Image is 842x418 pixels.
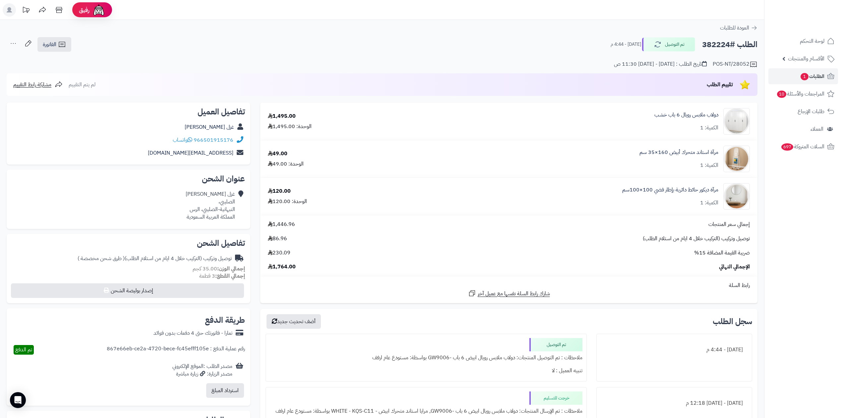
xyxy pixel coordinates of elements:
[11,283,244,298] button: إصدار بوليصة الشحن
[702,38,757,51] h2: الطلب #382224
[768,68,838,84] a: الطلبات1
[768,104,838,119] a: طلبات الإرجاع
[800,73,809,80] span: 1
[768,121,838,137] a: العملاء
[529,338,582,351] div: تم التوصيل
[720,24,757,32] a: العودة للطلبات
[13,81,51,89] span: مشاركة رابط التقييم
[768,86,838,102] a: المراجعات والأسئلة10
[777,90,786,98] span: 10
[153,329,232,337] div: تمارا - فاتورتك حتى 4 دفعات بدون فوائد
[268,160,304,168] div: الوحدة: 49.00
[268,263,296,271] span: 1,764.00
[768,139,838,155] a: السلات المتروكة697
[268,235,287,243] span: 86.96
[724,108,750,135] img: 1747846302-1-90x90.jpg
[724,146,750,172] img: 1753188266-1-90x90.jpg
[768,33,838,49] a: لوحة التحكم
[798,107,824,116] span: طلبات الإرجاع
[268,123,312,130] div: الوحدة: 1,495.00
[267,314,321,329] button: أضف تحديث جديد
[268,187,291,195] div: 120.00
[69,81,95,89] span: لم يتم التقييم
[811,124,823,134] span: العملاء
[700,124,718,132] div: الكمية: 1
[268,198,307,205] div: الوحدة: 120.00
[614,60,707,68] div: تاريخ الطلب : [DATE] - [DATE] 11:30 ص
[78,255,232,262] div: توصيل وتركيب (التركيب خلال 4 ايام من استلام الطلب)
[268,112,296,120] div: 1,495.00
[797,13,836,27] img: logo-2.png
[654,111,718,119] a: دولاب ملابس رويال 6 باب خشب
[719,263,750,271] span: الإجمالي النهائي
[601,397,748,410] div: [DATE] - [DATE] 12:18 م
[788,54,824,63] span: الأقسام والمنتجات
[639,149,718,156] a: مرآة استاند متحرك أبيض 160×35 سم
[18,3,34,18] a: تحديثات المنصة
[642,37,695,51] button: تم التوصيل
[529,391,582,405] div: خرجت للتسليم
[468,289,550,298] a: شارك رابط السلة نفسها مع عميل آخر
[800,36,824,46] span: لوحة التحكم
[12,239,245,247] h2: تفاصيل الشحن
[172,363,232,378] div: مصدر الطلب :الموقع الإلكتروني
[263,282,755,289] div: رابط السلة
[185,123,234,131] a: غزل [PERSON_NAME]
[270,405,582,418] div: ملاحظات : تم الإرسال المنتجات: دولاب ملابس رويال ابيض 6 باب -GW9006, مرايا استاند متحرك ابيض - WH...
[700,199,718,207] div: الكمية: 1
[800,72,824,81] span: الطلبات
[700,162,718,169] div: الكمية: 1
[720,24,749,32] span: العودة للطلبات
[215,272,245,280] strong: إجمالي القطع:
[713,60,757,68] div: POS-NT/28052
[15,346,32,354] span: تم الدفع
[217,265,245,273] strong: إجمالي الوزن:
[43,40,56,48] span: الفاتورة
[270,364,582,377] div: تنبيه العميل : لا
[611,41,641,48] small: [DATE] - 4:44 م
[92,3,105,17] img: ai-face.png
[268,249,290,257] span: 230.09
[708,221,750,228] span: إجمالي سعر المنتجات
[781,142,824,151] span: السلات المتروكة
[79,6,90,14] span: رفيق
[199,272,245,280] small: 3 قطعة
[622,186,718,194] a: مرآة ديكور حائط دائرية بإطار فضي 100×100سم
[270,351,582,364] div: ملاحظات : تم التوصيل المنتجات: دولاب ملابس رويال ابيض 6 باب -GW9006 بواسطة: مستودع عام ارفف
[601,343,748,356] div: [DATE] - 4:44 م
[13,81,63,89] a: مشاركة رابط التقييم
[268,221,295,228] span: 1,446.96
[268,150,287,158] div: 49.00
[206,383,244,398] button: استرداد المبلغ
[776,89,824,99] span: المراجعات والأسئلة
[172,370,232,378] div: مصدر الزيارة: زيارة مباشرة
[78,254,125,262] span: ( طرق شحن مخصصة )
[193,265,245,273] small: 35.00 كجم
[173,136,192,144] a: واتساب
[713,317,752,325] h3: سجل الطلب
[781,143,794,151] span: 697
[12,108,245,116] h2: تفاصيل العميل
[107,345,245,355] div: رقم عملية الدفع : 867e66eb-ce2a-4720-bece-fc45efff105e
[478,290,550,298] span: شارك رابط السلة نفسها مع عميل آخر
[12,175,245,183] h2: عنوان الشحن
[37,37,71,52] a: الفاتورة
[707,81,733,89] span: تقييم الطلب
[10,392,26,408] div: Open Intercom Messenger
[148,149,233,157] a: [EMAIL_ADDRESS][DOMAIN_NAME]
[186,190,235,221] div: غزل [PERSON_NAME] الصليبي، النبهانية-الصليبي، الرس المملكة العربية السعودية
[694,249,750,257] span: ضريبة القيمة المضافة 15%
[194,136,233,144] a: 966501915176
[205,316,245,324] h2: طريقة الدفع
[643,235,750,243] span: توصيل وتركيب (التركيب خلال 4 ايام من استلام الطلب)
[724,183,750,210] img: 1753785297-1-90x90.jpg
